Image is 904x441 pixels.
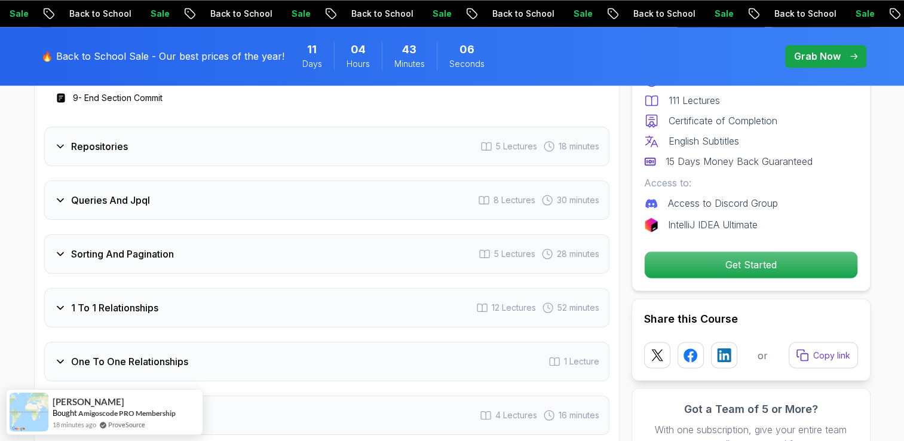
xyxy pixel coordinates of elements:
p: 🔥 Back to School Sale - Our best prices of the year! [41,49,284,63]
p: Certificate of Completion [669,114,777,128]
span: 8 Lectures [494,194,535,206]
p: Copy link [813,349,850,361]
span: Days [302,58,322,70]
h3: 9 - End Section Commit [73,92,163,104]
a: Amigoscode PRO Membership [78,409,176,418]
span: Bought [53,408,77,418]
span: Minutes [394,58,425,70]
h3: Got a Team of 5 or More? [644,400,858,417]
h3: 1 To 1 Relationships [71,301,158,315]
button: Sorting And Pagination5 Lectures 28 minutes [44,234,609,274]
span: 18 minutes [559,140,599,152]
p: Sale [825,8,863,20]
p: Sale [261,8,299,20]
p: Back to School [462,8,543,20]
p: Sale [402,8,440,20]
p: Back to School [321,8,402,20]
span: 52 minutes [557,302,599,314]
h3: Queries And Jpql [71,193,150,207]
p: Access to: [644,176,858,190]
p: IntelliJ IDEA Ultimate [668,218,758,232]
h2: Share this Course [644,311,858,327]
span: 1 Lecture [564,356,599,367]
span: 4 Hours [351,41,366,58]
span: 30 minutes [557,194,599,206]
span: 5 Lectures [496,140,537,152]
button: 1 To 1 Relationships12 Lectures 52 minutes [44,288,609,327]
button: Repositories5 Lectures 18 minutes [44,127,609,166]
p: Back to School [39,8,120,20]
a: ProveSource [108,419,145,430]
span: Seconds [449,58,485,70]
p: Access to Discord Group [668,196,778,210]
p: Sale [543,8,581,20]
p: Back to School [180,8,261,20]
button: One To One Relationships1 Lecture [44,342,609,381]
button: Entity Life Cycle4 Lectures 16 minutes [44,396,609,435]
p: or [758,348,768,362]
img: provesource social proof notification image [10,393,48,431]
span: 4 Lectures [495,409,537,421]
p: Back to School [744,8,825,20]
span: 16 minutes [559,409,599,421]
span: Hours [347,58,370,70]
h3: One To One Relationships [71,354,188,369]
h3: Sorting And Pagination [71,247,174,261]
span: 5 Lectures [494,248,535,260]
p: English Subtitles [669,134,739,148]
span: 28 minutes [557,248,599,260]
span: [PERSON_NAME] [53,397,124,407]
p: Sale [120,8,158,20]
button: Copy link [789,342,858,368]
span: 43 Minutes [402,41,416,58]
p: Get Started [645,252,857,278]
span: 11 Days [307,41,317,58]
span: 12 Lectures [492,302,536,314]
p: Grab Now [794,49,841,63]
p: Sale [684,8,722,20]
button: Queries And Jpql8 Lectures 30 minutes [44,180,609,220]
p: Back to School [603,8,684,20]
span: 6 Seconds [459,41,474,58]
h3: Repositories [71,139,128,154]
img: jetbrains logo [644,218,658,232]
span: 18 minutes ago [53,419,96,430]
button: Get Started [644,251,858,278]
p: 111 Lectures [669,93,720,108]
p: 15 Days Money Back Guaranteed [666,154,813,169]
